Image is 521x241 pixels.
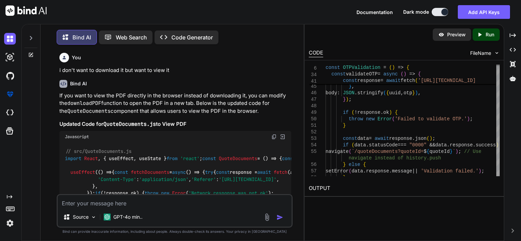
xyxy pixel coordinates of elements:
span: = [381,78,383,83]
span: response [366,168,389,174]
span: const [343,78,358,83]
span: 6 [309,65,317,72]
span: '[URL][TECHNICAL_ID]' [219,176,276,182]
p: Run [486,31,494,38]
span: new [366,116,375,122]
p: Web Search [116,33,147,41]
span: throw [349,116,363,122]
span: () => [98,169,112,176]
span: Error [172,190,186,196]
div: 58 [309,174,317,181]
span: . [447,142,450,148]
span: "0000" [409,142,427,148]
p: GPT-4o min.. [113,214,143,220]
button: Add API Keys [458,5,510,19]
span: 'Failed to validate OTP.' [395,116,467,122]
div: 57 [309,168,317,174]
button: Documentation [356,9,393,16]
span: ) [346,97,349,102]
span: ; [458,149,461,154]
img: Open in Browser [280,134,286,140]
p: Bind can provide inaccurate information, including about people. Always double-check its answers.... [57,229,293,234]
span: otp [404,90,412,96]
div: 53 [309,135,317,142]
p: If you want to view the PDF directly in the browser instead of downloading it, you can modify the... [59,92,291,115]
span: navigate instead of history.push [349,155,441,161]
span: . [354,90,357,96]
span: '[URL][TECHNICAL_ID] [418,78,476,83]
span: try [205,169,213,176]
span: QuoteDocuments [219,155,257,161]
span: ( [392,116,395,122]
span: else [349,162,360,167]
h2: OUTPUT [305,180,504,196]
span: ! [354,110,357,115]
div: 52 [309,129,317,135]
img: icon [276,214,283,221]
span: . [381,110,383,115]
span: response [450,142,473,148]
code: QuoteDocuments [67,108,111,115]
img: githubDark [4,70,16,82]
span: OTPValidation [343,65,381,70]
span: useEffect [70,169,95,176]
h6: Bind AI [70,80,87,87]
span: . [473,142,476,148]
span: await [257,169,271,176]
img: darkAi-studio [4,51,16,63]
span: . [389,168,392,174]
span: if [343,110,349,115]
span: ( [427,136,429,141]
span: json [415,136,427,141]
span: = [377,71,380,77]
span: data [358,136,369,141]
span: success [476,142,496,148]
span: const [343,136,358,141]
span: ; [432,136,435,141]
span: ) [478,168,481,174]
span: // Use [464,149,481,154]
span: from [167,155,178,161]
span: { [418,71,421,77]
span: response [389,136,412,141]
div: 54 [309,142,317,148]
span: ) [496,142,499,148]
span: 'react' [180,155,200,161]
span: Error [377,116,392,122]
span: && [430,142,435,148]
span: ( [349,168,351,174]
span: stringify [358,90,384,96]
span: { [395,110,398,115]
span: ( [352,110,354,115]
span: setError [326,168,349,174]
span: `/quoteDocuments?quoteId= [352,149,424,154]
span: => [398,65,404,70]
span: { [386,90,389,96]
span: . [366,142,369,148]
span: { [427,149,429,154]
div: 51 [309,122,317,129]
img: attachment [263,213,271,221]
span: 'Validation failed.' [421,168,478,174]
code: QuoteDocuments.js [103,121,156,128]
span: ; [482,168,484,174]
p: Source [73,214,89,220]
span: const [326,65,340,70]
span: = [383,65,386,70]
span: } [343,162,346,167]
p: Preview [447,31,466,38]
span: validateOTP [346,71,377,77]
span: ) [404,71,406,77]
span: Dark mode [403,9,429,15]
img: cloudideIcon [4,107,16,119]
span: const [331,71,346,77]
span: JSON [343,90,355,96]
img: copy [271,134,277,140]
span: response [358,78,381,83]
img: darkChat [4,33,16,45]
span: import [65,155,81,161]
span: new [161,190,169,196]
span: , [401,90,404,96]
span: Documentation [356,9,393,15]
span: , [352,84,354,89]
